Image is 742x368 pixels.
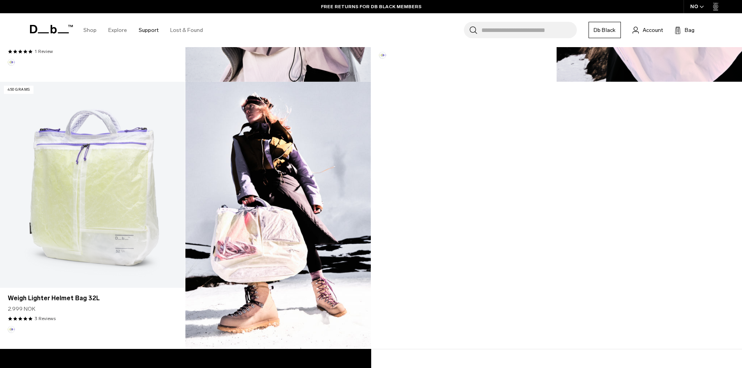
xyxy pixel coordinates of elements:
[35,48,53,55] a: 1 reviews
[379,52,386,59] button: Aurora
[321,3,421,10] a: FREE RETURNS FOR DB BLACK MEMBERS
[589,22,621,38] a: Db Black
[675,25,694,35] button: Bag
[8,326,15,333] button: Aurora
[8,305,35,313] span: 2.999 NOK
[8,59,15,66] button: Aurora
[633,25,663,35] a: Account
[83,16,97,44] a: Shop
[108,16,127,44] a: Explore
[4,86,33,94] p: 450 grams
[35,315,56,322] a: 3 reviews
[185,82,371,349] img: Content block image
[78,13,209,47] nav: Main Navigation
[170,16,203,44] a: Lost & Found
[139,16,159,44] a: Support
[685,26,694,34] span: Bag
[643,26,663,34] span: Account
[8,294,177,303] a: Weigh Lighter Helmet Bag 32L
